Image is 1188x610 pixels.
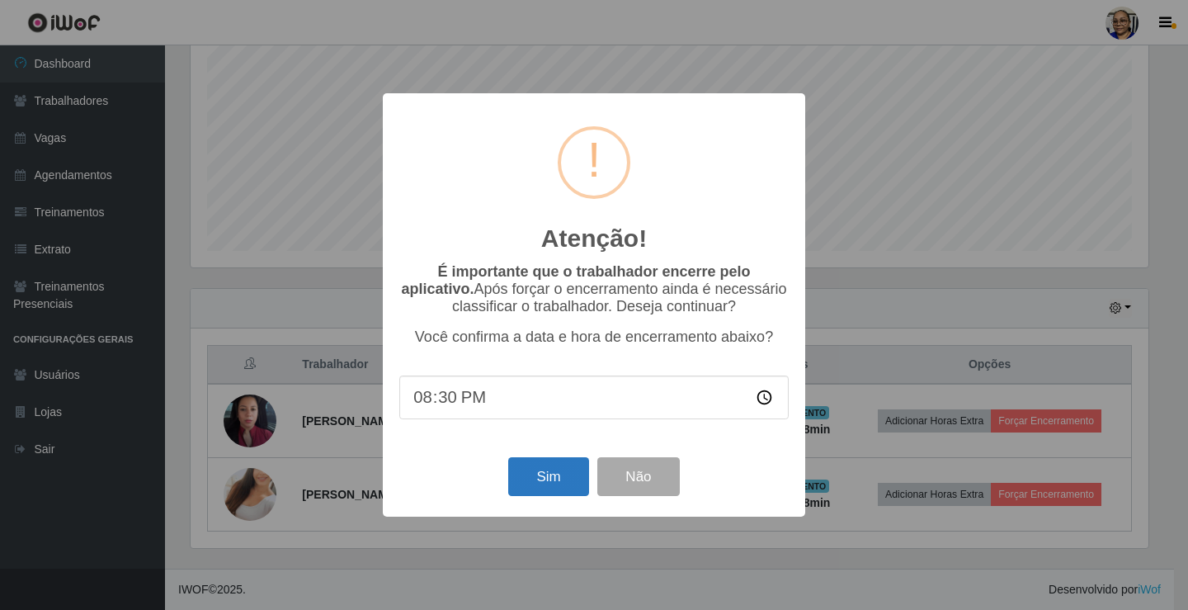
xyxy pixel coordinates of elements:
[399,263,789,315] p: Após forçar o encerramento ainda é necessário classificar o trabalhador. Deseja continuar?
[541,224,647,253] h2: Atenção!
[399,329,789,346] p: Você confirma a data e hora de encerramento abaixo?
[508,457,588,496] button: Sim
[597,457,679,496] button: Não
[401,263,750,297] b: É importante que o trabalhador encerre pelo aplicativo.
